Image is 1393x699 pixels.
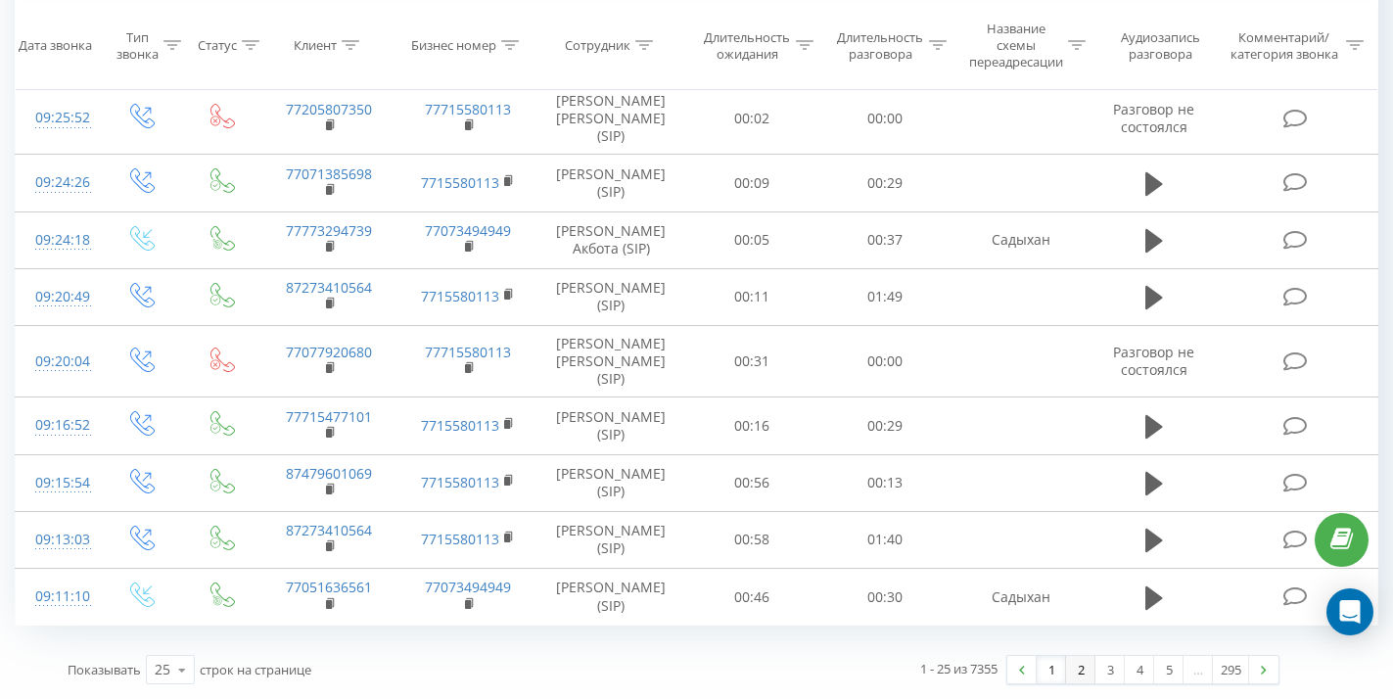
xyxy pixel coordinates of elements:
div: Бизнес номер [411,37,496,54]
a: 77051636561 [286,578,372,596]
div: … [1184,656,1213,683]
div: 25 [155,660,170,679]
td: 00:11 [685,268,818,325]
td: [PERSON_NAME] (SIP) [536,454,685,511]
a: 87273410564 [286,521,372,539]
td: 00:56 [685,454,818,511]
a: 77077920680 [286,343,372,361]
a: 1 [1037,656,1066,683]
div: Комментарий/категория звонка [1227,28,1341,62]
div: 09:24:18 [35,221,80,259]
a: 77715580113 [425,100,511,118]
td: [PERSON_NAME] (SIP) [536,155,685,211]
div: 09:16:52 [35,406,80,444]
a: 7715580113 [421,416,499,435]
div: Статус [198,37,237,54]
a: 77715477101 [286,407,372,426]
td: 00:16 [685,397,818,454]
td: [PERSON_NAME] [PERSON_NAME] (SIP) [536,82,685,155]
td: 00:29 [818,397,952,454]
td: Садыхан [952,211,1090,268]
div: 09:20:49 [35,278,80,316]
td: [PERSON_NAME] [PERSON_NAME] (SIP) [536,325,685,397]
div: 09:24:26 [35,163,80,202]
a: 295 [1213,656,1249,683]
td: 01:49 [818,268,952,325]
td: 00:09 [685,155,818,211]
td: [PERSON_NAME] (SIP) [536,397,685,454]
td: 00:58 [685,511,818,568]
a: 5 [1154,656,1184,683]
a: 7715580113 [421,287,499,305]
div: Длительность ожидания [703,28,791,62]
td: 01:40 [818,511,952,568]
td: 00:00 [818,325,952,397]
td: 00:13 [818,454,952,511]
td: 00:46 [685,569,818,626]
a: 77073494949 [425,578,511,596]
span: Разговор не состоялся [1113,100,1194,136]
td: [PERSON_NAME] (SIP) [536,569,685,626]
td: 00:31 [685,325,818,397]
a: 4 [1125,656,1154,683]
a: 87479601069 [286,464,372,483]
a: 7715580113 [421,173,499,192]
div: Клиент [294,37,337,54]
div: 09:25:52 [35,99,80,137]
a: 2 [1066,656,1095,683]
a: 3 [1095,656,1125,683]
td: 00:00 [818,82,952,155]
td: 00:02 [685,82,818,155]
a: 77073494949 [425,221,511,240]
span: строк на странице [200,661,311,678]
div: Дата звонка [19,37,92,54]
a: 77205807350 [286,100,372,118]
div: Длительность разговора [836,28,924,62]
td: 00:37 [818,211,952,268]
td: Садыхан [952,569,1090,626]
td: [PERSON_NAME] (SIP) [536,268,685,325]
a: 77071385698 [286,164,372,183]
td: 00:29 [818,155,952,211]
span: Разговор не состоялся [1113,343,1194,379]
div: Аудиозапись разговора [1108,28,1214,62]
div: Тип звонка [116,28,159,62]
div: Сотрудник [565,37,630,54]
td: [PERSON_NAME] (SIP) [536,511,685,568]
a: 77715580113 [425,343,511,361]
a: 87273410564 [286,278,372,297]
td: 00:30 [818,569,952,626]
div: 09:15:54 [35,464,80,502]
td: 00:05 [685,211,818,268]
a: 7715580113 [421,530,499,548]
div: Название схемы переадресации [969,21,1063,70]
span: Показывать [68,661,141,678]
a: 7715580113 [421,473,499,491]
div: 09:11:10 [35,578,80,616]
div: 09:20:04 [35,343,80,381]
div: Open Intercom Messenger [1326,588,1373,635]
div: 09:13:03 [35,521,80,559]
div: 1 - 25 из 7355 [920,659,998,678]
td: [PERSON_NAME] Акбота (SIP) [536,211,685,268]
a: 77773294739 [286,221,372,240]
